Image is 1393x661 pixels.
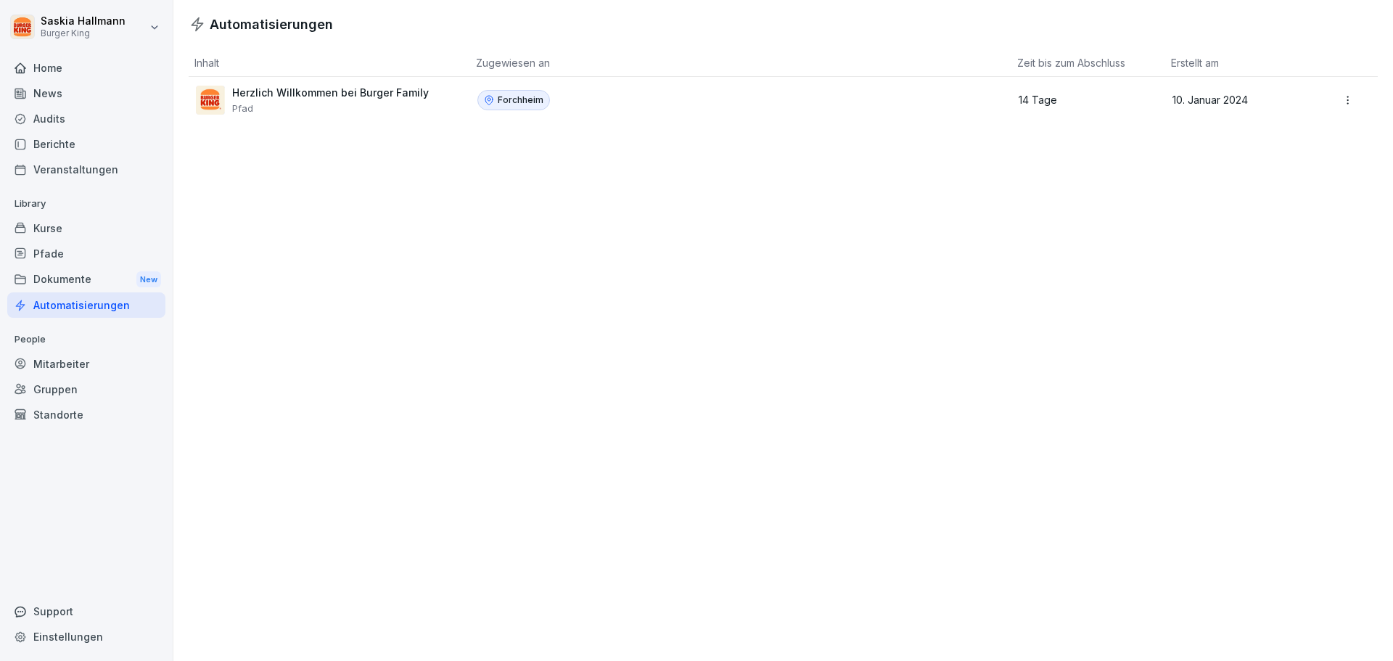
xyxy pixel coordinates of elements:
p: Burger King [41,28,126,38]
a: Veranstaltungen [7,157,165,182]
th: Zugewiesen an [470,49,1012,77]
p: Forchheim [498,94,543,107]
a: Home [7,55,165,81]
a: Pfade [7,241,165,266]
th: Inhalt [189,49,470,77]
p: 14 Tage [1019,94,1147,107]
a: Kurse [7,215,165,241]
h1: Automatisierungen [210,15,333,34]
a: News [7,81,165,106]
a: Einstellungen [7,624,165,649]
div: Dokumente [7,266,165,293]
div: New [136,271,161,288]
img: d7i4fx08xy8ixypktl5r183n.png [196,86,225,115]
a: Standorte [7,402,165,427]
p: Pfad [232,102,429,114]
th: Erstellt am [1165,49,1328,77]
a: DokumenteNew [7,266,165,293]
a: Gruppen [7,377,165,402]
p: Saskia Hallmann [41,15,126,28]
a: Mitarbeiter [7,351,165,377]
a: Audits [7,106,165,131]
p: 10. Januar 2024 [1172,94,1311,107]
a: Automatisierungen [7,292,165,318]
a: Berichte [7,131,165,157]
th: Zeit bis zum Abschluss [1011,49,1164,77]
p: Library [7,192,165,215]
p: Herzlich Willkommen bei Burger Family [232,86,429,99]
div: Support [7,599,165,624]
p: People [7,328,165,351]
